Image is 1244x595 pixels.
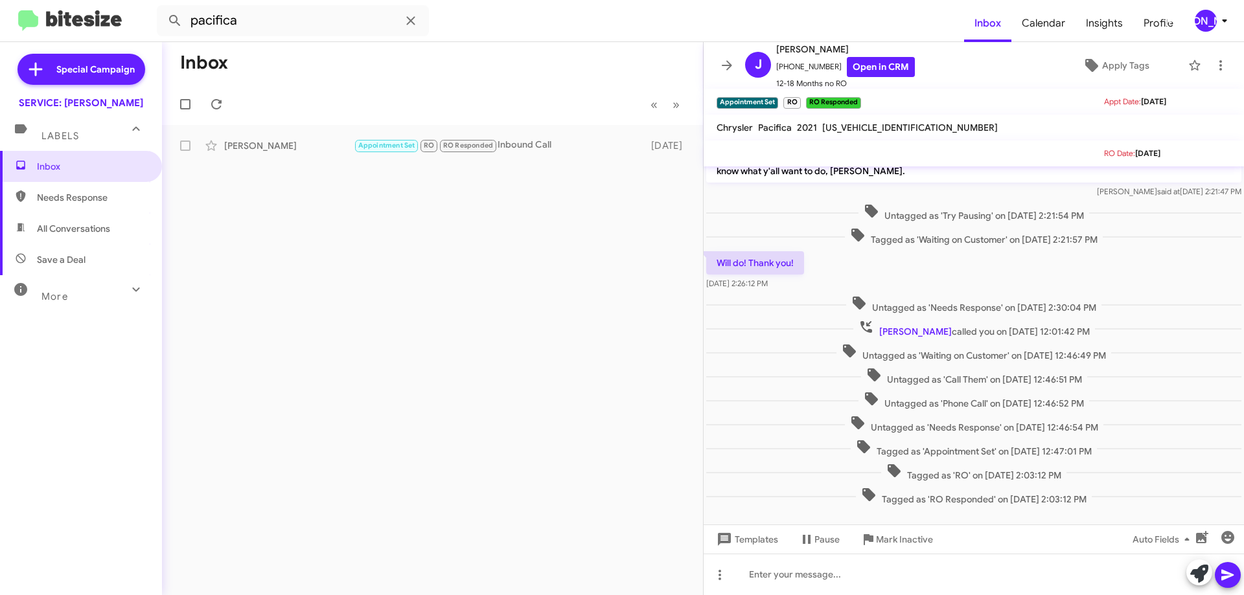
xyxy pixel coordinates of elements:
[845,227,1103,246] span: Tagged as 'Waiting on Customer' on [DATE] 2:21:57 PM
[776,41,915,57] span: [PERSON_NAME]
[822,122,998,133] span: [US_VEHICLE_IDENTIFICATION_NUMBER]
[717,122,753,133] span: Chrysler
[56,63,135,76] span: Special Campaign
[858,391,1089,410] span: Untagged as 'Phone Call' on [DATE] 12:46:52 PM
[847,57,915,77] a: Open in CRM
[755,54,762,75] span: J
[665,91,687,118] button: Next
[776,77,915,90] span: 12-18 Months no RO
[41,130,79,142] span: Labels
[443,141,493,150] span: RO Responded
[1049,54,1182,77] button: Apply Tags
[861,367,1087,386] span: Untagged as 'Call Them' on [DATE] 12:46:51 PM
[706,251,804,275] p: Will do! Thank you!
[1011,5,1076,42] a: Calendar
[881,463,1066,482] span: Tagged as 'RO' on [DATE] 2:03:12 PM
[789,528,850,551] button: Pause
[1104,96,1141,106] span: Appt Date:
[180,52,228,73] h1: Inbox
[758,122,792,133] span: Pacifica
[1157,186,1180,196] span: said at
[41,291,68,302] span: More
[1122,528,1205,551] button: Auto Fields
[858,203,1089,222] span: Untagged as 'Try Pausing' on [DATE] 2:21:54 PM
[1133,5,1184,42] a: Profile
[424,141,434,150] span: RO
[856,487,1092,506] span: Tagged as 'RO Responded' on [DATE] 2:03:12 PM
[19,96,143,109] div: SERVICE: [PERSON_NAME]
[643,91,687,118] nav: Page navigation example
[358,141,415,150] span: Appointment Set
[354,138,645,153] div: Inbound Call
[1104,148,1135,158] span: RO Date:
[37,160,147,173] span: Inbox
[157,5,429,36] input: Search
[714,528,778,551] span: Templates
[876,528,933,551] span: Mark Inactive
[846,295,1101,314] span: Untagged as 'Needs Response' on [DATE] 2:30:04 PM
[1184,10,1230,32] button: [PERSON_NAME]
[17,54,145,85] a: Special Campaign
[783,97,800,109] small: RO
[879,326,952,337] span: [PERSON_NAME]
[704,528,789,551] button: Templates
[806,97,861,109] small: RO Responded
[224,139,354,152] div: [PERSON_NAME]
[836,343,1111,362] span: Untagged as 'Waiting on Customer' on [DATE] 12:46:49 PM
[1097,186,1241,196] span: [PERSON_NAME] [DATE] 2:21:47 PM
[851,439,1097,458] span: Tagged as 'Appointment Set' on [DATE] 12:47:01 PM
[645,139,693,152] div: [DATE]
[814,528,840,551] span: Pause
[964,5,1011,42] a: Inbox
[1133,528,1195,551] span: Auto Fields
[643,91,665,118] button: Previous
[776,57,915,77] span: [PHONE_NUMBER]
[673,96,680,113] span: »
[37,222,110,235] span: All Conversations
[651,96,658,113] span: «
[850,528,943,551] button: Mark Inactive
[853,319,1095,338] span: called you on [DATE] 12:01:42 PM
[37,253,86,266] span: Save a Deal
[1141,96,1166,106] span: [DATE]
[1195,10,1217,32] div: [PERSON_NAME]
[706,278,768,288] span: [DATE] 2:26:12 PM
[797,122,817,133] span: 2021
[1135,148,1160,158] span: [DATE]
[717,97,778,109] small: Appointment Set
[1102,54,1149,77] span: Apply Tags
[1076,5,1133,42] a: Insights
[37,191,147,204] span: Needs Response
[845,415,1103,434] span: Untagged as 'Needs Response' on [DATE] 12:46:54 PM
